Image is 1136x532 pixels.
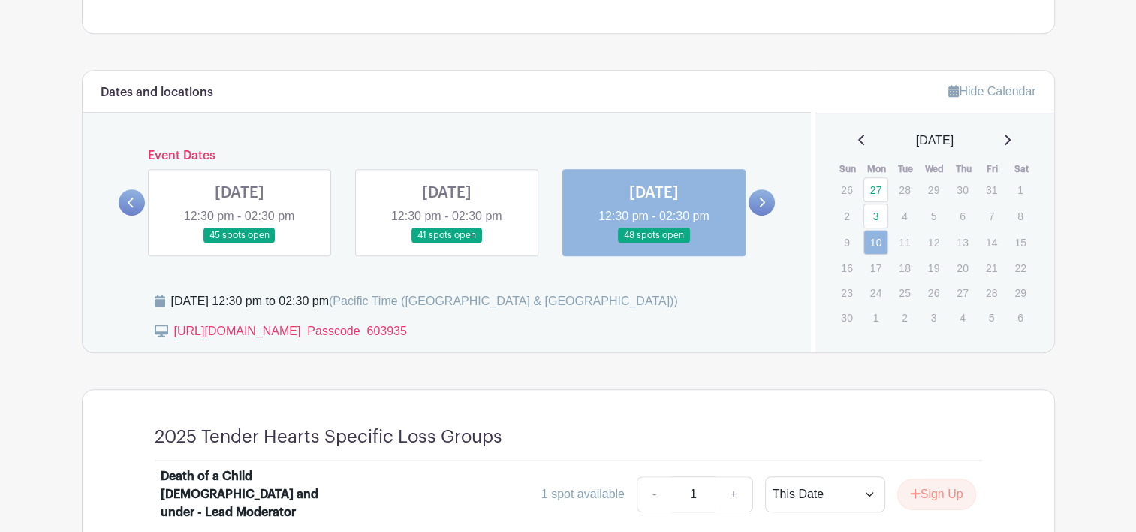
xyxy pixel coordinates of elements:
p: 26 [834,178,859,201]
a: 10 [863,230,888,255]
p: 5 [979,306,1004,329]
p: 23 [834,281,859,304]
a: + [715,476,752,512]
p: 2 [892,306,917,329]
p: 14 [979,231,1004,254]
p: 28 [979,281,1004,304]
p: 25 [892,281,917,304]
p: 18 [892,256,917,280]
p: 28 [892,178,917,201]
div: Death of a Child [DEMOGRAPHIC_DATA] and under - Lead Moderator [161,467,347,521]
span: (Pacific Time ([GEOGRAPHIC_DATA] & [GEOGRAPHIC_DATA])) [329,295,678,307]
p: 16 [834,256,859,280]
p: 31 [979,178,1004,201]
h4: 2025 Tender Hearts Specific Loss Groups [155,426,502,448]
th: Thu [949,162,978,177]
p: 20 [950,256,975,280]
p: 17 [863,256,888,280]
p: 24 [863,281,888,304]
a: Hide Calendar [948,85,1035,98]
p: 8 [1008,204,1032,228]
p: 1 [1008,178,1032,201]
p: 4 [950,306,975,329]
p: 1 [863,306,888,329]
p: 4 [892,204,917,228]
p: 12 [921,231,946,254]
p: 22 [1008,256,1032,280]
button: Sign Up [897,479,976,510]
div: [DATE] 12:30 pm to 02:30 pm [171,292,678,310]
p: 21 [979,256,1004,280]
th: Tue [891,162,921,177]
th: Wed [921,162,950,177]
a: 27 [863,177,888,202]
th: Mon [863,162,892,177]
p: 7 [979,204,1004,228]
span: [DATE] [916,131,954,150]
p: 26 [921,281,946,304]
p: 30 [834,306,859,329]
p: 9 [834,231,859,254]
th: Fri [978,162,1008,177]
th: Sun [833,162,863,177]
p: 13 [950,231,975,254]
a: [URL][DOMAIN_NAME] Passcode 603935 [174,325,407,337]
p: 27 [950,281,975,304]
h6: Event Dates [145,149,749,163]
p: 6 [1008,306,1032,329]
p: 29 [921,178,946,201]
p: 19 [921,256,946,280]
p: 6 [950,204,975,228]
div: 1 spot available [541,485,625,503]
p: 11 [892,231,917,254]
a: 3 [863,204,888,228]
a: - [637,476,671,512]
h6: Dates and locations [101,86,213,100]
p: 5 [921,204,946,228]
p: 29 [1008,281,1032,304]
p: 15 [1008,231,1032,254]
th: Sat [1007,162,1036,177]
p: 30 [950,178,975,201]
p: 3 [921,306,946,329]
p: 2 [834,204,859,228]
